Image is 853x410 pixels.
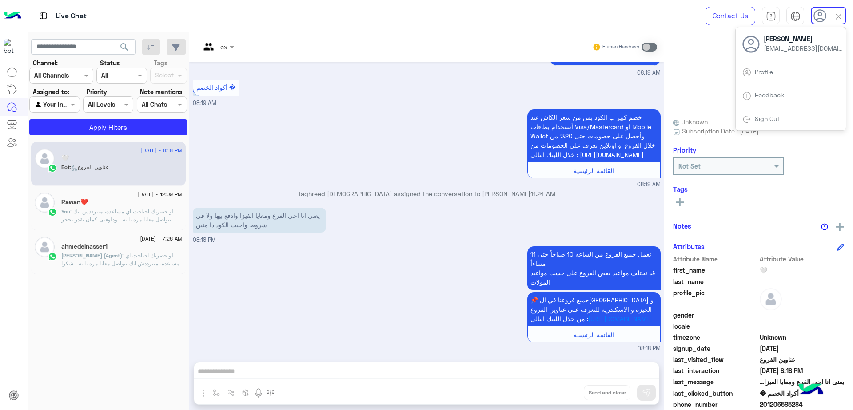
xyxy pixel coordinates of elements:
span: null [760,322,845,331]
label: Assigned to: [33,87,69,96]
p: Live Chat [56,10,87,22]
a: Sign Out [755,115,780,122]
label: Channel: [33,58,58,68]
span: You [61,208,70,215]
span: last_interaction [673,366,758,375]
span: Subscription Date : [DATE] [682,126,759,136]
button: Send and close [584,385,630,400]
img: tab [742,68,751,77]
span: : عناوين الفروع [70,164,109,170]
img: tab [742,92,751,100]
img: tab [742,115,751,124]
p: 4/9/2025, 8:19 AM [527,109,661,162]
img: notes [821,223,828,230]
button: search [114,39,136,58]
span: signup_date [673,344,758,353]
span: profile_pic [673,288,758,309]
span: [DATE] - 8:18 PM [141,146,182,154]
p: Taghreed [DEMOGRAPHIC_DATA] assigned the conversation to [PERSON_NAME] [193,189,661,198]
h6: Notes [673,222,691,230]
span: first_name [673,265,758,275]
img: WhatsApp [48,208,57,217]
span: [EMAIL_ADDRESS][DOMAIN_NAME] [764,44,844,53]
span: [DATE] - 12:09 PM [138,190,182,198]
label: Priority [87,87,107,96]
img: 1403182699927242 [4,39,20,55]
span: لو حضرتك احتاجت اي مساعدة، متترددش انك تتواصل معانا مره تانية ، شكرا لتواصلك مع دبي فون ❤️ [61,252,179,275]
span: 08:19 AM [637,69,661,77]
img: add [836,223,844,231]
img: hulul-logo.png [795,374,826,406]
span: [PERSON_NAME] [764,34,844,44]
span: أكواد الخصم � [196,84,235,91]
span: Attribute Value [760,254,845,264]
span: Attribute Name [673,254,758,264]
span: Bot [61,164,70,170]
span: Unknown [673,117,708,126]
span: 201206585284 [760,400,845,409]
span: phone_number [673,400,758,409]
img: WhatsApp [48,164,57,173]
p: 4/9/2025, 8:18 PM [527,292,661,326]
img: tab [38,10,49,21]
span: 2025-09-03T16:48:25.632Z [760,344,845,353]
button: Apply Filters [29,119,187,135]
span: locale [673,322,758,331]
a: Profile [755,68,773,76]
img: defaultAdmin.png [35,149,55,169]
span: خصم كبير ب الكود بس من سعر الكاش عند أستخدام بطاقات Visa/Mastercard او Mobile Wallet وأحصل على خص... [530,113,655,158]
span: last_message [673,377,758,386]
img: close [833,12,844,22]
span: 08:19 AM [637,181,661,189]
span: 08:19 AM [193,100,216,106]
p: 4/9/2025, 8:18 PM [527,246,661,290]
a: tab [762,7,780,25]
img: defaultAdmin.png [35,237,55,257]
span: القائمة الرئيسية [574,167,614,174]
p: 4/9/2025, 8:18 PM [193,208,326,233]
span: last_name [673,277,758,286]
img: defaultAdmin.png [760,288,782,310]
img: WhatsApp [48,252,57,261]
span: 2025-09-04T17:18:17.258Z [760,366,845,375]
span: Unknown [760,333,845,342]
h5: 🤍 [61,154,69,162]
span: 08:18 PM [638,345,661,353]
img: defaultAdmin.png [35,193,55,213]
span: يعنى انا اجى الفرع ومعايا الفيزا وادفع بيها ولا في شروط واجيب الكود دا منين [760,377,845,386]
a: Contact Us [706,7,755,25]
span: 📌 جميع فروعنا في ال[GEOGRAPHIC_DATA] و الجيزة و الاسكندريه للتعرف علي عناوين الفروع من خلال اللين... [530,296,654,322]
h5: ahmedelnasser1 [61,243,108,250]
span: 🤍 [760,265,845,275]
span: timezone [673,333,758,342]
span: لو حضرتك احتاجت اي مساعدة، متترددش انك تتواصل معانا مره تانية ، ودلوقتى كمان تقدر تحجز المنتج الم... [61,208,182,271]
span: القائمة الرئيسية [574,331,614,338]
span: last_clicked_button [673,389,758,398]
span: 08:18 PM [193,237,216,243]
label: Note mentions [140,87,182,96]
a: Feedback [755,91,784,99]
span: last_visited_flow [673,355,758,364]
span: 11:24 AM [530,190,555,197]
small: Human Handover [602,44,640,51]
span: search [119,42,130,52]
img: tab [790,11,801,21]
span: null [760,310,845,320]
label: Status [100,58,120,68]
span: أكواد الخصم � [760,389,845,398]
span: [PERSON_NAME] (Agent) [61,252,122,259]
h6: Tags [673,185,844,193]
h6: Attributes [673,242,705,250]
img: tab [766,11,776,21]
a: [URL][DOMAIN_NAME] [588,315,652,322]
span: gender [673,310,758,320]
span: [DATE] - 7:26 AM [140,235,182,243]
img: Logo [4,7,21,25]
span: عناوين الفروع [760,355,845,364]
h5: Rawan❤️ [61,198,88,206]
h6: Priority [673,146,696,154]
